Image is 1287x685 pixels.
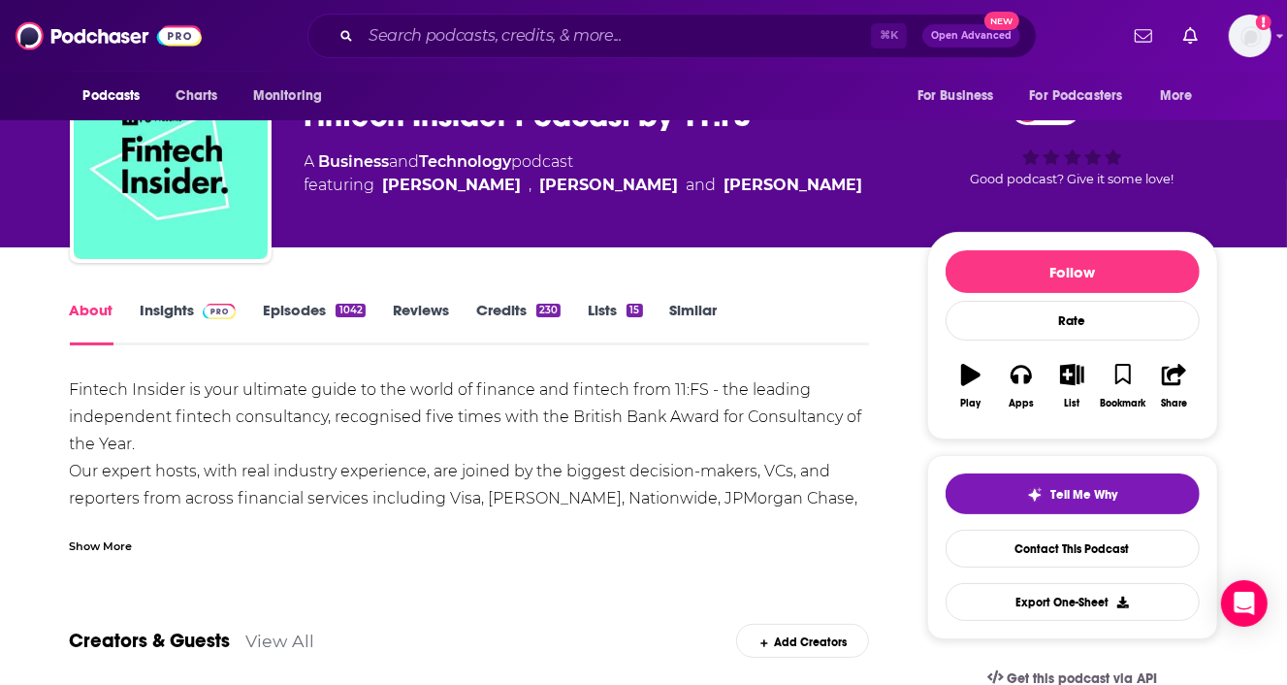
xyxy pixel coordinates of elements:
button: Share [1148,351,1199,421]
div: Search podcasts, credits, & more... [307,14,1037,58]
span: Monitoring [253,82,322,110]
button: open menu [240,78,347,114]
a: Charts [164,78,230,114]
button: Apps [996,351,1046,421]
div: A podcast [305,150,863,197]
input: Search podcasts, credits, & more... [361,20,871,51]
span: More [1160,82,1193,110]
a: David Brear [383,174,522,197]
span: ⌘ K [871,23,907,49]
span: and [687,174,717,197]
span: For Business [917,82,994,110]
img: Podchaser - Follow, Share and Rate Podcasts [16,17,202,54]
span: Charts [177,82,218,110]
div: Open Intercom Messenger [1221,580,1268,627]
span: , [530,174,532,197]
div: Play [960,398,981,409]
a: Sarah Kocianski [724,174,863,197]
button: open menu [70,78,166,114]
span: Logged in as aridings [1229,15,1271,57]
a: Show notifications dropdown [1175,19,1206,52]
a: Show notifications dropdown [1127,19,1160,52]
a: Credits230 [476,301,561,345]
img: Fintech Insider Podcast by 11:FS [74,65,268,259]
div: 67Good podcast? Give it some love! [927,79,1218,199]
a: View All [246,631,315,651]
span: Tell Me Why [1050,487,1117,503]
a: Reviews [393,301,449,345]
span: Open Advanced [931,31,1012,41]
a: Contact This Podcast [946,530,1200,568]
a: InsightsPodchaser Pro [141,301,237,345]
button: Show profile menu [1229,15,1271,57]
div: Rate [946,301,1200,341]
a: About [70,301,113,345]
span: Good podcast? Give it some love! [971,172,1174,186]
a: Business [319,152,390,171]
button: Export One-Sheet [946,583,1200,621]
span: For Podcasters [1030,82,1123,110]
div: List [1065,398,1080,409]
div: 15 [627,304,642,317]
a: Lists15 [588,301,642,345]
div: Bookmark [1100,398,1145,409]
div: Add Creators [736,624,869,658]
a: Similar [670,301,718,345]
div: Apps [1009,398,1034,409]
button: List [1046,351,1097,421]
span: Podcasts [83,82,141,110]
img: tell me why sparkle [1027,487,1043,503]
button: Bookmark [1098,351,1148,421]
button: Open AdvancedNew [922,24,1020,48]
span: and [390,152,420,171]
span: featuring [305,174,863,197]
img: Podchaser Pro [203,304,237,319]
img: User Profile [1229,15,1271,57]
span: New [984,12,1019,30]
div: 230 [536,304,561,317]
button: Play [946,351,996,421]
svg: Add a profile image [1256,15,1271,30]
button: Follow [946,250,1200,293]
button: open menu [1146,78,1217,114]
button: open menu [1017,78,1151,114]
a: Technology [420,152,512,171]
a: Episodes1042 [263,301,365,345]
button: tell me why sparkleTell Me Why [946,473,1200,514]
div: 1042 [336,304,365,317]
a: Jason Bates [540,174,679,197]
a: Creators & Guests [70,629,231,653]
div: Share [1161,398,1187,409]
button: open menu [904,78,1018,114]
